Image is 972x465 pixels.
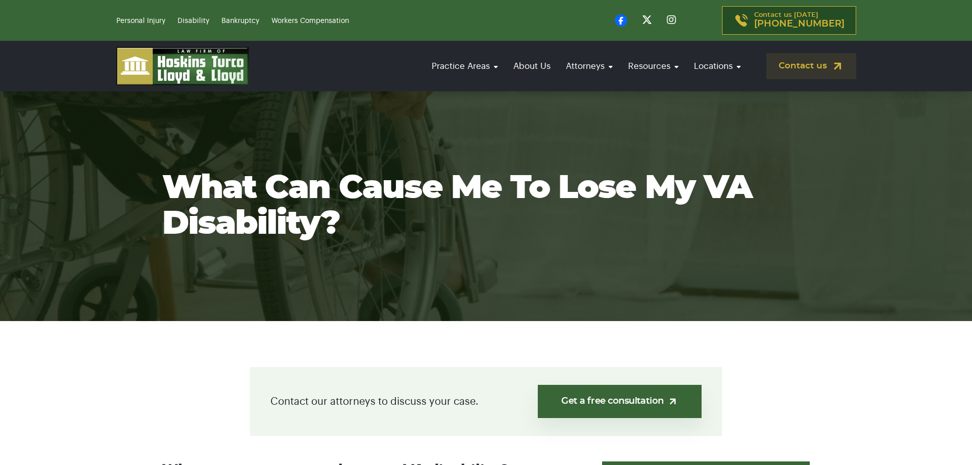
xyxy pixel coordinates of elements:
[623,52,684,81] a: Resources
[754,19,844,29] span: [PHONE_NUMBER]
[754,12,844,29] p: Contact us [DATE]
[561,52,618,81] a: Attorneys
[271,17,349,25] a: Workers Compensation
[689,52,746,81] a: Locations
[766,53,856,79] a: Contact us
[427,52,503,81] a: Practice Areas
[221,17,259,25] a: Bankruptcy
[162,170,810,242] h1: What can cause me to lose my VA disability?
[508,52,556,81] a: About Us
[667,396,678,407] img: arrow-up-right-light.svg
[178,17,209,25] a: Disability
[722,6,856,35] a: Contact us [DATE][PHONE_NUMBER]
[538,385,702,418] a: Get a free consultation
[116,17,165,25] a: Personal Injury
[250,367,722,436] div: Contact our attorneys to discuss your case.
[116,47,249,85] img: logo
